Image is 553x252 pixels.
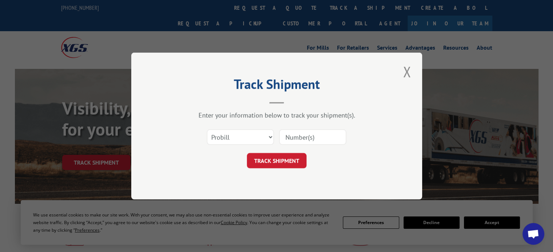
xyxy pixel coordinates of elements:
[168,111,386,119] div: Enter your information below to track your shipment(s).
[522,223,544,245] a: Open chat
[168,79,386,93] h2: Track Shipment
[401,62,413,82] button: Close modal
[247,153,306,168] button: TRACK SHIPMENT
[279,129,346,145] input: Number(s)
